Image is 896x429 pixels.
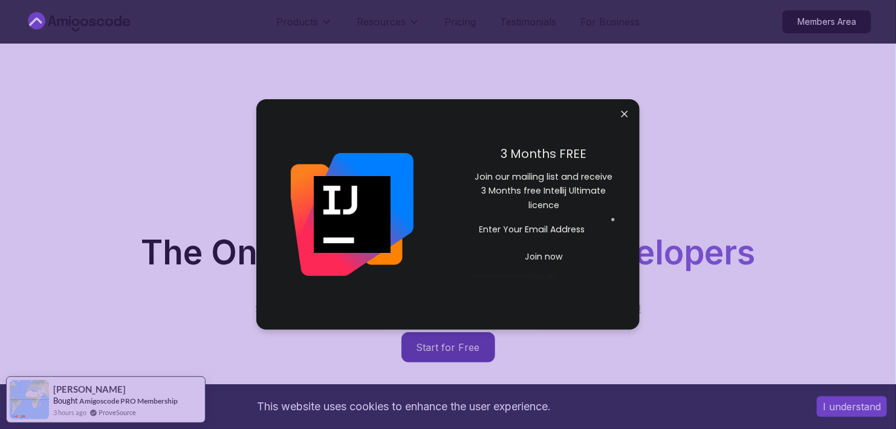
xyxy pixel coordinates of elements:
button: Resources [357,15,420,39]
span: Developers [574,232,755,272]
span: [PERSON_NAME] [53,384,126,395]
p: Members Area [783,11,871,33]
a: Testimonials [500,15,556,29]
p: Get unlimited access to coding , , and . Start your journey or level up your career with Amigosco... [245,284,651,318]
a: Members Area [782,10,871,33]
button: Accept cookies [817,396,887,417]
h1: The One-Stop Platform for [34,236,862,269]
img: provesource social proof notification image [10,380,49,419]
div: This website uses cookies to enhance the user experience. [9,393,799,420]
p: Resources [357,15,406,29]
a: Amigoscode PRO Membership [79,396,178,405]
a: ProveSource [99,407,136,418]
a: For Business [580,15,640,29]
p: Start for Free [402,333,495,362]
span: 3 hours ago [53,407,86,418]
button: Products [276,15,333,39]
p: Products [276,15,318,29]
a: Start for Free [401,332,495,362]
span: Bought [53,396,78,405]
a: Pricing [444,15,476,29]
